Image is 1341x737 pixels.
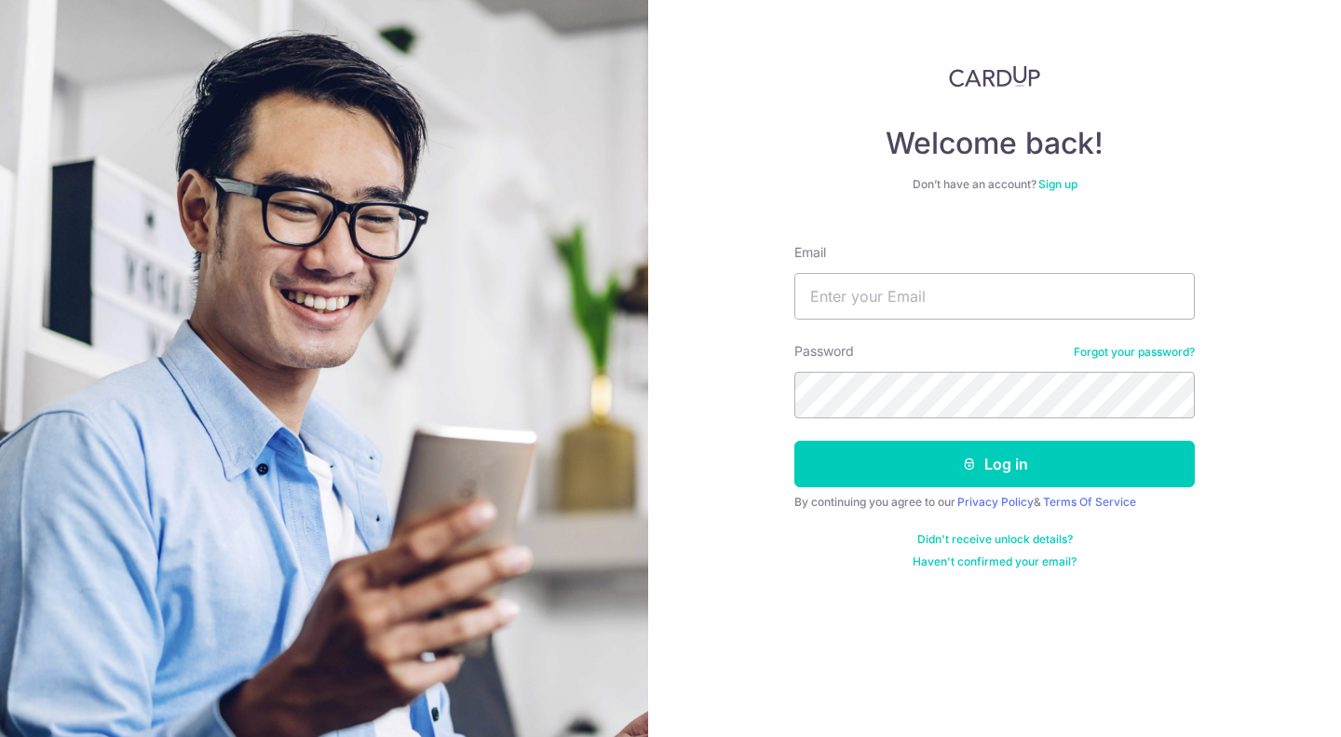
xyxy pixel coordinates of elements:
img: CardUp Logo [949,65,1040,88]
a: Terms Of Service [1043,495,1136,509]
input: Enter your Email [794,273,1195,320]
label: Email [794,243,826,262]
a: Privacy Policy [957,495,1034,509]
div: Don’t have an account? [794,177,1195,192]
a: Sign up [1038,177,1077,191]
h4: Welcome back! [794,125,1195,162]
button: Log in [794,441,1195,487]
div: By continuing you agree to our & [794,495,1195,510]
a: Didn't receive unlock details? [917,532,1073,547]
a: Forgot your password? [1074,345,1195,360]
label: Password [794,342,854,361]
a: Haven't confirmed your email? [913,554,1077,569]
